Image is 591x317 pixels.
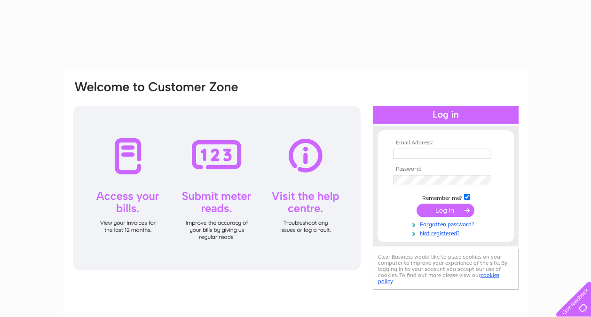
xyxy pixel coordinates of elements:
[378,272,499,285] a: cookies policy
[391,166,500,173] th: Password:
[394,228,500,237] a: Not registered?
[394,219,500,228] a: Forgotten password?
[391,192,500,202] td: Remember me?
[417,204,474,217] input: Submit
[391,140,500,146] th: Email Address:
[373,249,519,290] div: Clear Business would like to place cookies on your computer to improve your experience of the sit...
